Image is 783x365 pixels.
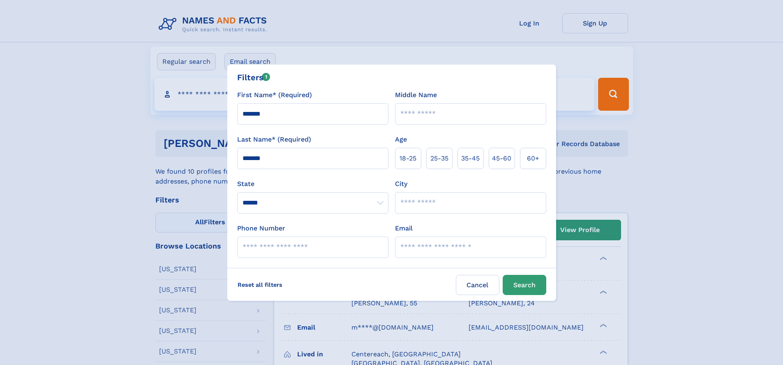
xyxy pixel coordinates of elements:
label: Last Name* (Required) [237,135,311,144]
label: State [237,179,388,189]
label: Age [395,135,407,144]
label: Cancel [456,275,499,295]
div: Filters [237,71,270,84]
span: 25‑35 [430,153,448,163]
label: Phone Number [237,223,285,233]
span: 45‑60 [492,153,511,163]
span: 18‑25 [400,153,416,163]
label: Email [395,223,413,233]
label: City [395,179,407,189]
label: First Name* (Required) [237,90,312,100]
span: 35‑45 [461,153,480,163]
label: Reset all filters [232,275,288,295]
label: Middle Name [395,90,437,100]
button: Search [503,275,546,295]
span: 60+ [527,153,539,163]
